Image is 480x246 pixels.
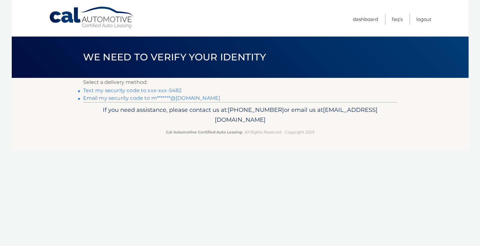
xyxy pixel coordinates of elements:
[83,51,266,63] span: We need to verify your identity
[87,105,393,125] p: If you need assistance, please contact us at: or email us at
[83,78,397,87] p: Select a delivery method:
[416,14,431,24] a: Logout
[83,87,182,93] a: Text my security code to xxx-xxx-5482
[392,14,403,24] a: FAQ's
[228,106,284,113] span: [PHONE_NUMBER]
[83,95,220,101] a: Email my security code to m*******@[DOMAIN_NAME]
[353,14,378,24] a: Dashboard
[166,130,242,134] strong: Cal Automotive Certified Auto Leasing
[87,129,393,135] p: - All Rights Reserved - Copyright 2025
[49,6,135,29] a: Cal Automotive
